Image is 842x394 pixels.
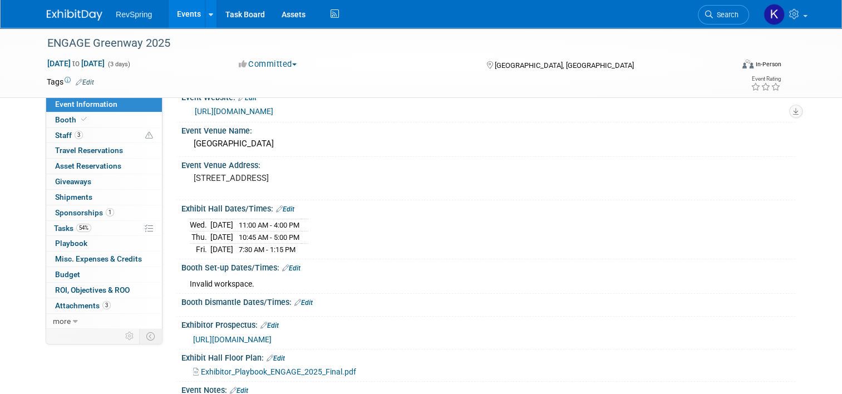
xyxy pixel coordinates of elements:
[55,100,117,109] span: Event Information
[190,232,210,244] td: Thu.
[751,76,781,82] div: Event Rating
[140,329,163,343] td: Toggle Event Tabs
[116,10,152,19] span: RevSpring
[76,78,94,86] a: Edit
[107,61,130,68] span: (3 days)
[46,112,162,127] a: Booth
[46,205,162,220] a: Sponsorships1
[46,314,162,329] a: more
[260,322,279,329] a: Edit
[54,224,91,233] span: Tasks
[55,115,89,124] span: Booth
[55,254,142,263] span: Misc. Expenses & Credits
[76,224,91,232] span: 54%
[210,219,233,232] td: [DATE]
[294,299,313,307] a: Edit
[195,107,273,116] a: [URL][DOMAIN_NAME]
[46,97,162,112] a: Event Information
[210,232,233,244] td: [DATE]
[46,128,162,143] a: Staff3
[47,9,102,21] img: ExhibitDay
[55,161,121,170] span: Asset Reservations
[190,219,210,232] td: Wed.
[193,335,272,344] a: [URL][DOMAIN_NAME]
[46,190,162,205] a: Shipments
[181,349,795,364] div: Exhibit Hall Floor Plan:
[55,301,111,310] span: Attachments
[239,233,299,242] span: 10:45 AM - 5:00 PM
[46,159,162,174] a: Asset Reservations
[47,76,94,87] td: Tags
[190,243,210,255] td: Fri.
[46,298,162,313] a: Attachments3
[55,193,92,201] span: Shipments
[46,143,162,158] a: Travel Reservations
[71,59,81,68] span: to
[46,283,162,298] a: ROI, Objectives & ROO
[181,317,795,331] div: Exhibitor Prospectus:
[210,243,233,255] td: [DATE]
[239,221,299,229] span: 11:00 AM - 4:00 PM
[53,317,71,326] span: more
[46,236,162,251] a: Playbook
[190,278,787,289] div: Invalid workspace.
[181,157,795,171] div: Event Venue Address:
[193,367,356,376] a: Exhibitor_Playbook_ENGAGE_2025_Final.pdf
[181,259,795,274] div: Booth Set-up Dates/Times:
[282,264,301,272] a: Edit
[55,239,87,248] span: Playbook
[755,60,781,68] div: In-Person
[43,33,719,53] div: ENGAGE Greenway 2025
[194,173,425,183] pre: [STREET_ADDRESS]
[495,61,634,70] span: [GEOGRAPHIC_DATA], [GEOGRAPHIC_DATA]
[181,200,795,215] div: Exhibit Hall Dates/Times:
[742,60,754,68] img: Format-Inperson.png
[46,252,162,267] a: Misc. Expenses & Credits
[190,135,787,152] div: [GEOGRAPHIC_DATA]
[46,221,162,236] a: Tasks54%
[120,329,140,343] td: Personalize Event Tab Strip
[106,208,114,216] span: 1
[75,131,83,139] span: 3
[55,270,80,279] span: Budget
[55,146,123,155] span: Travel Reservations
[181,294,795,308] div: Booth Dismantle Dates/Times:
[55,208,114,217] span: Sponsorships
[55,285,130,294] span: ROI, Objectives & ROO
[47,58,105,68] span: [DATE] [DATE]
[764,4,785,25] img: Kelsey Culver
[698,5,749,24] a: Search
[267,354,285,362] a: Edit
[713,11,738,19] span: Search
[46,174,162,189] a: Giveaways
[145,131,153,141] span: Potential Scheduling Conflict -- at least one attendee is tagged in another overlapping event.
[55,131,83,140] span: Staff
[239,245,296,254] span: 7:30 AM - 1:15 PM
[673,58,781,75] div: Event Format
[235,58,301,70] button: Committed
[55,177,91,186] span: Giveaways
[102,301,111,309] span: 3
[46,267,162,282] a: Budget
[276,205,294,213] a: Edit
[181,122,795,136] div: Event Venue Name:
[201,367,356,376] span: Exhibitor_Playbook_ENGAGE_2025_Final.pdf
[81,116,87,122] i: Booth reservation complete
